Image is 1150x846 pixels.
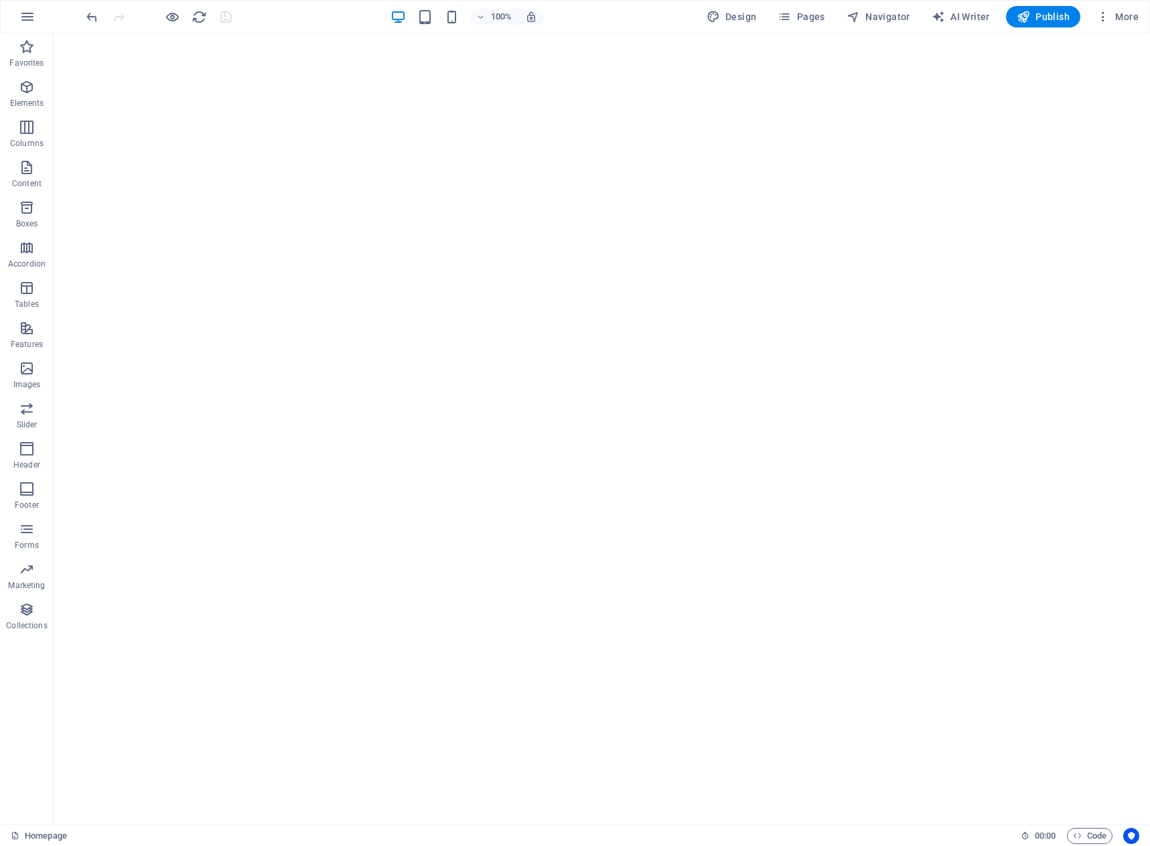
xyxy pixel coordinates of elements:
[1006,6,1080,27] button: Publish
[470,9,518,25] button: 100%
[15,540,39,551] p: Forms
[1091,6,1144,27] button: More
[15,500,39,510] p: Footer
[847,10,910,23] span: Navigator
[8,259,46,269] p: Accordion
[16,218,38,229] p: Boxes
[84,9,100,25] i: Undo: Delete elements (Ctrl+Z)
[841,6,916,27] button: Navigator
[701,6,762,27] div: Design (Ctrl+Alt+Y)
[1044,831,1046,841] span: :
[17,419,38,430] p: Slider
[1017,10,1070,23] span: Publish
[707,10,757,23] span: Design
[84,9,100,25] button: undo
[1096,10,1139,23] span: More
[1021,828,1056,844] h6: Session time
[1123,828,1139,844] button: Usercentrics
[932,10,990,23] span: AI Writer
[192,9,207,25] i: Reload page
[772,6,830,27] button: Pages
[11,828,67,844] a: Click to cancel selection. Double-click to open Pages
[13,379,41,390] p: Images
[10,138,44,149] p: Columns
[525,11,537,23] i: On resize automatically adjust zoom level to fit chosen device.
[15,299,39,309] p: Tables
[12,178,42,189] p: Content
[6,620,47,631] p: Collections
[8,580,45,591] p: Marketing
[1067,828,1112,844] button: Code
[11,339,43,350] p: Features
[778,10,824,23] span: Pages
[13,460,40,470] p: Header
[1073,828,1106,844] span: Code
[9,58,44,68] p: Favorites
[1035,828,1056,844] span: 00 00
[701,6,762,27] button: Design
[490,9,512,25] h6: 100%
[10,98,44,109] p: Elements
[191,9,207,25] button: reload
[926,6,995,27] button: AI Writer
